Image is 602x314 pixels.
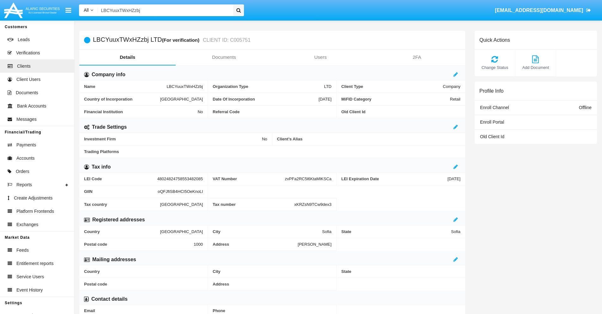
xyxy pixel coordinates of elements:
[213,176,285,181] span: VAT Number
[213,229,322,234] span: City
[16,182,32,188] span: Reports
[479,88,503,94] h6: Profile Info
[157,176,203,181] span: 48024824758553482085
[341,109,460,114] span: Old Client Id
[92,256,136,263] h6: Mailing addresses
[92,216,145,223] h6: Registered addresses
[84,282,203,286] span: Postal code
[14,195,52,201] span: Create Adjustments
[84,202,160,207] span: Tax country
[16,260,54,267] span: Entitlement reports
[319,97,331,102] span: [DATE]
[16,89,38,96] span: Documents
[84,137,262,141] span: Investment Firm
[579,105,592,110] span: Offline
[84,97,160,102] span: Country of Incorporation
[92,71,125,78] h6: Company info
[84,229,160,234] span: Country
[322,229,331,234] span: Sofia
[16,247,29,254] span: Feeds
[16,274,44,280] span: Service Users
[160,97,203,102] span: [GEOGRAPHIC_DATA]
[341,269,460,274] span: State
[277,137,461,141] span: Client’s Alias
[341,84,443,89] span: Client Type
[480,105,509,110] span: Enroll Channel
[492,2,594,19] a: [EMAIL_ADDRESS][DOMAIN_NAME]
[16,76,40,83] span: Client Users
[213,269,331,274] span: City
[519,65,553,71] span: Add Document
[176,50,272,65] a: Documents
[84,189,158,194] span: GIIN
[84,242,194,247] span: Postal code
[341,229,451,234] span: State
[16,221,38,228] span: Exchanges
[98,4,231,16] input: Search
[213,84,324,89] span: Organization Type
[16,168,29,175] span: Orders
[480,134,504,139] span: Old Client Id
[160,202,203,207] span: [GEOGRAPHIC_DATA]
[478,65,512,71] span: Change Status
[294,202,331,207] span: xKRZsN9TCw9dex3
[213,308,331,313] span: Phone
[213,282,331,286] span: Address
[213,109,331,114] span: Referral Code
[84,109,198,114] span: Financial Institution
[84,84,167,89] span: Name
[16,155,35,162] span: Accounts
[213,97,319,102] span: Date Of Incorporation
[447,176,460,181] span: [DATE]
[298,242,331,247] span: [PERSON_NAME]
[158,189,203,194] span: oQFJfiSB4HCI5OeKnoLl
[198,109,203,114] span: No
[272,50,369,65] a: Users
[84,176,157,181] span: LEI Code
[201,38,251,43] small: CLIENT ID: C005751
[16,142,36,148] span: Payments
[92,163,111,170] h6: Tax info
[495,8,583,13] span: [EMAIL_ADDRESS][DOMAIN_NAME]
[262,137,267,141] span: No
[479,37,510,43] h6: Quick Actions
[91,296,128,303] h6: Contact details
[443,84,460,89] span: Company
[84,269,203,274] span: Country
[93,36,251,44] h5: LBCYuuxTWxHZzbj LTD
[285,176,331,181] span: zvPFa2RC5l6KtaMlKSCa
[16,116,37,123] span: Messages
[341,97,450,102] span: MiFID Category
[84,8,89,13] span: All
[162,36,201,44] div: (For verification)
[451,229,460,234] span: Sofia
[79,7,98,14] a: All
[16,208,54,215] span: Platform Frontends
[92,124,127,131] h6: Trade Settings
[213,242,298,247] span: Address
[84,149,460,154] span: Trading Platforms
[213,202,294,207] span: Tax number
[17,103,46,109] span: Bank Accounts
[167,84,203,89] span: LBCYuuxTWxHZzbj
[324,84,331,89] span: LTD
[450,97,460,102] span: Retail
[3,1,61,20] img: Logo image
[341,176,447,181] span: LEI Expiration Date
[194,242,203,247] span: 1000
[16,50,40,56] span: Verifications
[369,50,465,65] a: 2FA
[84,308,203,313] span: Email
[18,36,30,43] span: Leads
[480,120,504,125] span: Enroll Portal
[160,229,203,234] span: [GEOGRAPHIC_DATA]
[79,50,176,65] a: Details
[17,63,31,70] span: Clients
[16,287,43,293] span: Event History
